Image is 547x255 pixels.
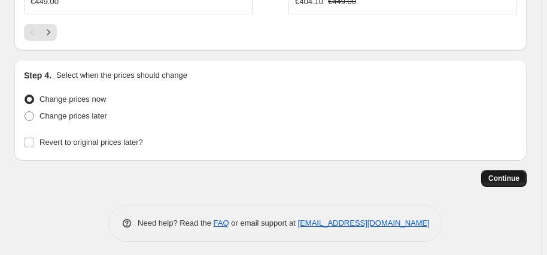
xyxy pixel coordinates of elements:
span: Change prices now [39,95,106,104]
button: Continue [481,170,527,187]
span: or email support at [229,218,298,227]
a: [EMAIL_ADDRESS][DOMAIN_NAME] [298,218,430,227]
span: Need help? Read the [138,218,214,227]
a: FAQ [214,218,229,227]
h2: Step 4. [24,69,51,81]
p: Select when the prices should change [56,69,187,81]
nav: Pagination [24,24,57,41]
span: Revert to original prices later? [39,138,143,147]
button: Next [40,24,57,41]
span: Change prices later [39,111,107,120]
span: Continue [488,174,519,183]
